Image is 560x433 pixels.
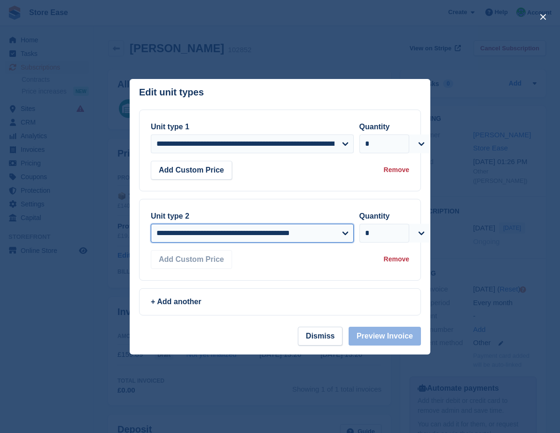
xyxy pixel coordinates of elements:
button: Preview Invoice [349,327,421,346]
label: Quantity [359,123,390,131]
label: Unit type 1 [151,123,189,131]
label: Unit type 2 [151,212,189,220]
button: Dismiss [298,327,342,346]
div: + Add another [151,296,409,307]
button: Add Custom Price [151,161,232,180]
button: close [536,9,551,24]
p: Edit unit types [139,87,204,98]
a: + Add another [139,288,421,315]
button: Add Custom Price [151,250,232,269]
div: Remove [384,254,409,264]
label: Quantity [359,212,390,220]
div: Remove [384,165,409,175]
